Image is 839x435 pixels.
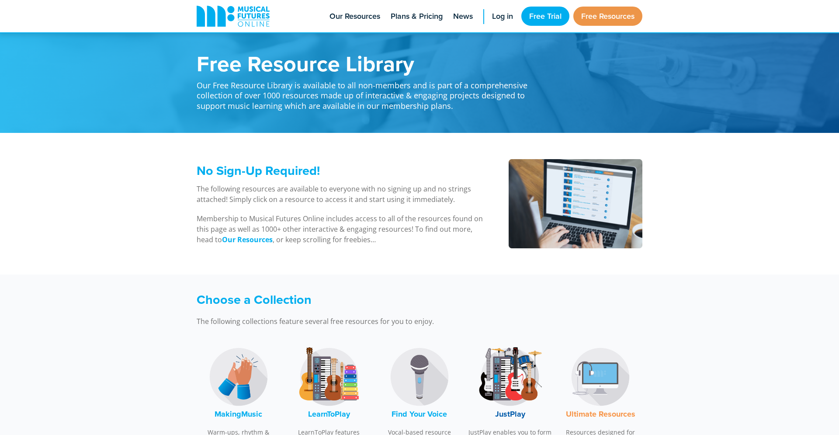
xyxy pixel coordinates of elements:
[495,408,525,420] font: JustPlay
[197,74,537,111] p: Our Free Resource Library is available to all non-members and is part of a comprehensive collecti...
[215,408,262,420] font: MakingMusic
[197,161,320,180] span: No Sign-Up Required!
[387,344,452,410] img: Find Your Voice Logo
[222,235,273,244] strong: Our Resources
[296,344,362,410] img: LearnToPlay Logo
[573,7,642,26] a: Free Resources
[568,344,633,410] img: Music Technology Logo
[477,344,543,410] img: JustPlay Logo
[566,408,635,420] font: Ultimate Resources
[197,316,537,327] p: The following collections feature several free resources for you to enjoy.
[492,10,513,22] span: Log in
[308,408,350,420] font: LearnToPlay
[206,344,271,410] img: MakingMusic Logo
[329,10,380,22] span: Our Resources
[453,10,473,22] span: News
[197,292,537,307] h3: Choose a Collection
[392,408,447,420] font: Find Your Voice
[222,235,273,245] a: Our Resources
[197,52,537,74] h1: Free Resource Library
[391,10,443,22] span: Plans & Pricing
[521,7,569,26] a: Free Trial
[197,213,486,245] p: Membership to Musical Futures Online includes access to all of the resources found on this page a...
[197,184,486,205] p: The following resources are available to everyone with no signing up and no strings attached! Sim...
